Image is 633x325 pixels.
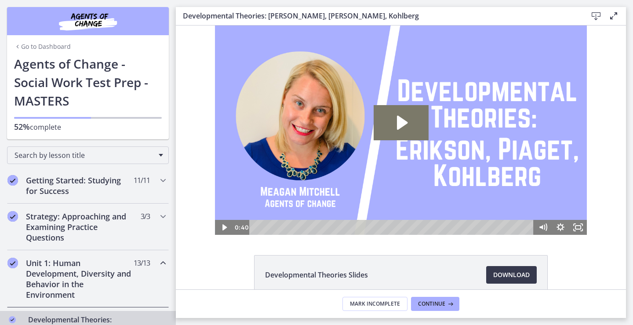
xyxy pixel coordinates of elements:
i: Completed [7,258,18,268]
button: Play Video: crt89dfaoh5c72tgt07g.mp4 [198,80,253,115]
span: 13 / 13 [134,258,150,268]
h1: Agents of Change - Social Work Test Prep - MASTERS [14,55,162,110]
button: Mute [358,194,376,209]
button: Show settings menu [376,194,393,209]
a: Go to Dashboard [14,42,71,51]
span: Mark Incomplete [350,300,400,307]
span: Continue [418,300,445,307]
i: Completed [9,316,16,323]
p: complete [14,121,162,132]
a: Download [486,266,537,284]
img: Agents of Change [35,11,141,32]
span: 11 / 11 [134,175,150,186]
button: Fullscreen [393,194,411,209]
span: Search by lesson title [15,150,154,160]
i: Completed [7,175,18,186]
h2: Unit 1: Human Development, Diversity and Behavior in the Environment [26,258,133,300]
button: Play Video [39,194,57,209]
i: Completed [7,211,18,222]
iframe: Video Lesson [176,26,626,235]
button: Mark Incomplete [342,297,407,311]
span: 3 / 3 [141,211,150,222]
div: Playbar [80,194,354,209]
span: 52% [14,121,30,132]
div: Search by lesson title [7,146,169,164]
span: Developmental Theories Slides [265,270,368,280]
h2: Strategy: Approaching and Examining Practice Questions [26,211,133,243]
h2: Getting Started: Studying for Success [26,175,133,196]
button: Continue [411,297,459,311]
span: Download [493,270,530,280]
h3: Developmental Theories: [PERSON_NAME], [PERSON_NAME], Kohlberg [183,11,573,21]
